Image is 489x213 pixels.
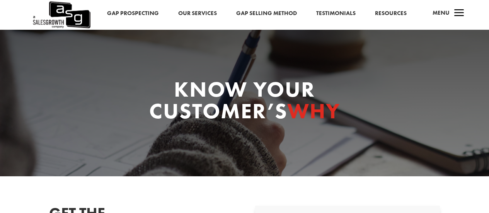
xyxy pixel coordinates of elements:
a: Resources [375,9,407,19]
h1: Know your customer’s [98,78,392,126]
a: Gap Prospecting [107,9,159,19]
span: Why [287,97,340,125]
a: Testimonials [316,9,356,19]
a: Our Services [178,9,217,19]
a: Gap Selling Method [236,9,297,19]
span: Menu [433,9,450,17]
span: a [452,6,467,21]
